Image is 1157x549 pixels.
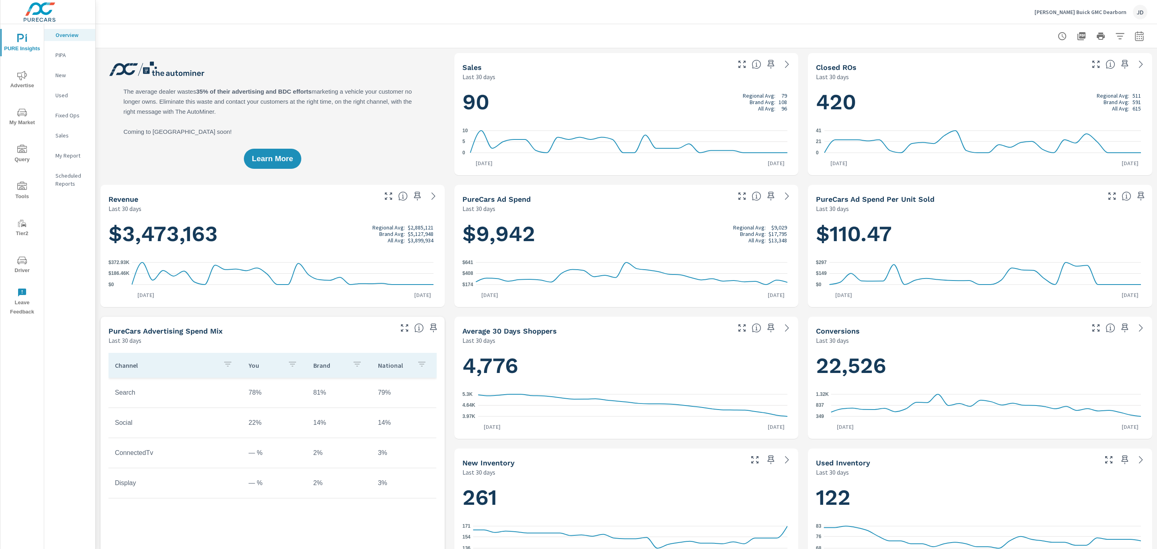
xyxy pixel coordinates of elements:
span: Save this to your personalized report [1135,190,1147,203]
p: [DATE] [470,159,498,167]
text: 83 [816,523,822,529]
span: A rolling 30 day total of daily Shoppers on the dealership website, averaged over the selected da... [752,323,761,333]
text: 3.97K [462,414,475,419]
div: Used [44,89,95,101]
span: Save this to your personalized report [765,190,777,203]
p: National [378,361,411,369]
p: [DATE] [830,291,858,299]
p: All Avg: [1112,105,1129,112]
p: [DATE] [476,291,504,299]
button: Learn More [244,149,301,169]
p: You [249,361,281,369]
a: See more details in report [1135,453,1147,466]
span: Number of Repair Orders Closed by the selected dealership group over the selected time range. [So... [1106,59,1115,69]
button: Select Date Range [1131,28,1147,44]
p: Channel [115,361,217,369]
div: JD [1133,5,1147,19]
p: $13,348 [769,237,787,244]
span: Save this to your personalized report [427,322,440,334]
p: [DATE] [1116,423,1144,431]
p: [DATE] [762,291,790,299]
h1: 22,526 [816,352,1144,379]
div: Fixed Ops [44,109,95,121]
text: 21 [816,139,822,144]
span: Save this to your personalized report [765,453,777,466]
p: Regional Avg: [733,224,766,231]
p: [DATE] [762,159,790,167]
p: Brand Avg: [750,99,775,105]
p: Last 30 days [108,204,141,213]
p: [DATE] [1116,159,1144,167]
div: PIPA [44,49,95,61]
p: Sales [55,131,89,139]
text: 10 [462,128,468,133]
span: This table looks at how you compare to the amount of budget you spend per channel as opposed to y... [414,323,424,333]
p: 615 [1132,105,1141,112]
p: Regional Avg: [1097,92,1129,99]
p: 511 [1132,92,1141,99]
div: Overview [44,29,95,41]
td: 14% [307,413,372,433]
td: 81% [307,383,372,403]
p: New [55,71,89,79]
p: Overview [55,31,89,39]
text: $0 [816,282,822,287]
button: Make Fullscreen [736,58,748,71]
p: Last 30 days [462,72,495,82]
a: See more details in report [1135,58,1147,71]
td: 2% [307,473,372,493]
span: My Market [3,108,41,127]
button: Make Fullscreen [398,322,411,334]
text: $149 [816,270,827,276]
span: Tools [3,182,41,201]
span: Average cost of advertising per each vehicle sold at the dealer over the selected date range. The... [1122,191,1131,201]
h1: 420 [816,88,1144,116]
text: 154 [462,534,470,540]
button: Make Fullscreen [1090,322,1102,334]
span: Save this to your personalized report [765,58,777,71]
h5: Average 30 Days Shoppers [462,327,557,335]
span: Save this to your personalized report [1118,322,1131,334]
h1: $9,942 [462,220,791,248]
text: $641 [462,260,473,265]
h5: Used Inventory [816,459,870,467]
span: The number of dealer-specified goals completed by a visitor. [Source: This data is provided by th... [1106,323,1115,333]
text: $0 [108,282,114,287]
p: My Report [55,152,89,160]
h5: Revenue [108,195,138,203]
button: Make Fullscreen [1102,453,1115,466]
text: 4.64K [462,403,475,408]
p: Brand [313,361,346,369]
div: nav menu [0,24,44,320]
span: Save this to your personalized report [1118,453,1131,466]
button: Make Fullscreen [1106,190,1118,203]
p: Last 30 days [816,336,849,345]
td: — % [242,443,307,463]
h5: Closed ROs [816,63,857,72]
p: Last 30 days [462,336,495,345]
span: Number of vehicles sold by the dealership over the selected date range. [Source: This data is sou... [752,59,761,69]
p: 591 [1132,99,1141,105]
h1: 261 [462,484,791,511]
text: 349 [816,414,824,419]
td: 14% [372,413,436,433]
p: Fixed Ops [55,111,89,119]
a: See more details in report [781,190,793,203]
text: 0 [462,150,465,156]
p: $2,885,121 [408,224,433,231]
text: $408 [462,271,473,277]
p: Brand Avg: [379,231,405,237]
p: All Avg: [388,237,405,244]
div: Scheduled Reports [44,170,95,190]
p: Brand Avg: [740,231,766,237]
p: [DATE] [1116,291,1144,299]
p: Regional Avg: [372,224,405,231]
text: 76 [816,534,822,539]
p: 79 [781,92,787,99]
td: Display [108,473,242,493]
span: Total sales revenue over the selected date range. [Source: This data is sourced from the dealer’s... [398,191,408,201]
td: 2% [307,443,372,463]
text: $186.46K [108,271,129,277]
td: 3% [372,473,436,493]
h5: PureCars Advertising Spend Mix [108,327,223,335]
